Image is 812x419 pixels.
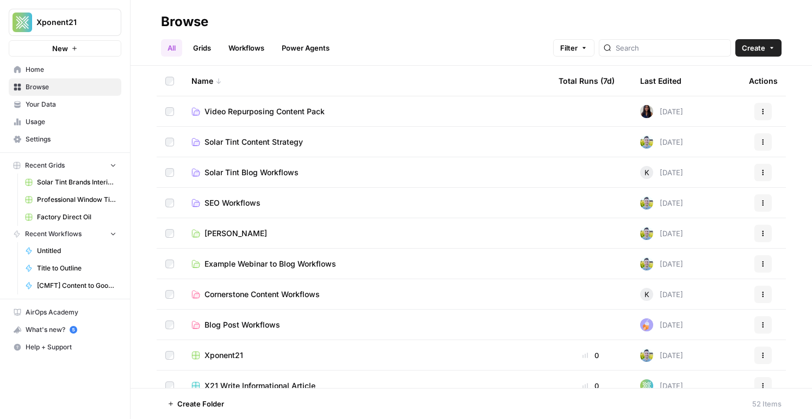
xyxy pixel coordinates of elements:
[26,307,116,317] span: AirOps Academy
[191,380,541,391] a: X21 Write Informational Article
[191,106,541,117] a: Video Repurposing Content Pack
[191,198,541,208] a: SEO Workflows
[37,263,116,273] span: Title to Outline
[191,319,541,330] a: Blog Post Workflows
[9,40,121,57] button: New
[204,106,325,117] span: Video Repurposing Content Pack
[37,195,116,205] span: Professional Window Tinting
[13,13,32,32] img: Xponent21 Logo
[191,350,541,361] a: Xponent21
[204,228,267,239] span: [PERSON_NAME]
[644,167,649,178] span: K
[9,304,121,321] a: AirOps Academy
[640,105,683,118] div: [DATE]
[187,39,218,57] a: Grids
[191,167,541,178] a: Solar Tint Blog Workflows
[9,78,121,96] a: Browse
[20,191,121,208] a: Professional Window Tinting
[640,349,653,362] img: 7o9iy2kmmc4gt2vlcbjqaas6vz7k
[9,321,121,338] button: What's new? 5
[9,113,121,131] a: Usage
[752,398,782,409] div: 52 Items
[25,161,65,170] span: Recent Grids
[640,227,683,240] div: [DATE]
[191,289,541,300] a: Cornerstone Content Workflows
[640,288,683,301] div: [DATE]
[37,281,116,291] span: [CMFT] Content to Google Docs
[735,39,782,57] button: Create
[204,319,280,330] span: Blog Post Workflows
[191,258,541,269] a: Example Webinar to Blog Workflows
[9,96,121,113] a: Your Data
[26,117,116,127] span: Usage
[640,66,681,96] div: Last Edited
[37,246,116,256] span: Untitled
[204,198,261,208] span: SEO Workflows
[9,9,121,36] button: Workspace: Xponent21
[640,166,683,179] div: [DATE]
[644,289,649,300] span: K
[275,39,336,57] a: Power Agents
[560,42,578,53] span: Filter
[640,227,653,240] img: 7o9iy2kmmc4gt2vlcbjqaas6vz7k
[640,105,653,118] img: rox323kbkgutb4wcij4krxobkpon
[26,100,116,109] span: Your Data
[70,326,77,334] a: 5
[161,13,208,30] div: Browse
[640,135,683,149] div: [DATE]
[640,379,653,392] img: i2puuukf6121c411q0l1csbuv6u4
[191,137,541,147] a: Solar Tint Content Strategy
[204,350,243,361] span: Xponent21
[640,257,653,270] img: 7o9iy2kmmc4gt2vlcbjqaas6vz7k
[72,327,75,332] text: 5
[640,135,653,149] img: 7o9iy2kmmc4gt2vlcbjqaas6vz7k
[191,66,541,96] div: Name
[553,39,594,57] button: Filter
[9,61,121,78] a: Home
[20,242,121,260] a: Untitled
[640,318,653,331] img: ly0f5newh3rn50akdwmtp9dssym0
[640,196,683,209] div: [DATE]
[749,66,778,96] div: Actions
[9,338,121,356] button: Help + Support
[161,395,231,412] button: Create Folder
[20,260,121,277] a: Title to Outline
[20,208,121,226] a: Factory Direct Oil
[559,380,623,391] div: 0
[204,167,299,178] span: Solar Tint Blog Workflows
[204,137,303,147] span: Solar Tint Content Strategy
[26,134,116,144] span: Settings
[191,228,541,239] a: [PERSON_NAME]
[26,342,116,352] span: Help + Support
[640,196,653,209] img: 7o9iy2kmmc4gt2vlcbjqaas6vz7k
[37,177,116,187] span: Solar Tint Brands Interior Page Content
[52,43,68,54] span: New
[204,380,315,391] span: X21 Write Informational Article
[640,349,683,362] div: [DATE]
[9,226,121,242] button: Recent Workflows
[177,398,224,409] span: Create Folder
[161,39,182,57] a: All
[204,289,320,300] span: Cornerstone Content Workflows
[640,318,683,331] div: [DATE]
[9,157,121,174] button: Recent Grids
[26,65,116,75] span: Home
[20,174,121,191] a: Solar Tint Brands Interior Page Content
[640,379,683,392] div: [DATE]
[25,229,82,239] span: Recent Workflows
[559,66,615,96] div: Total Runs (7d)
[742,42,765,53] span: Create
[640,257,683,270] div: [DATE]
[36,17,102,28] span: Xponent21
[559,350,623,361] div: 0
[37,212,116,222] span: Factory Direct Oil
[616,42,726,53] input: Search
[20,277,121,294] a: [CMFT] Content to Google Docs
[26,82,116,92] span: Browse
[222,39,271,57] a: Workflows
[9,322,121,338] div: What's new?
[9,131,121,148] a: Settings
[204,258,336,269] span: Example Webinar to Blog Workflows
